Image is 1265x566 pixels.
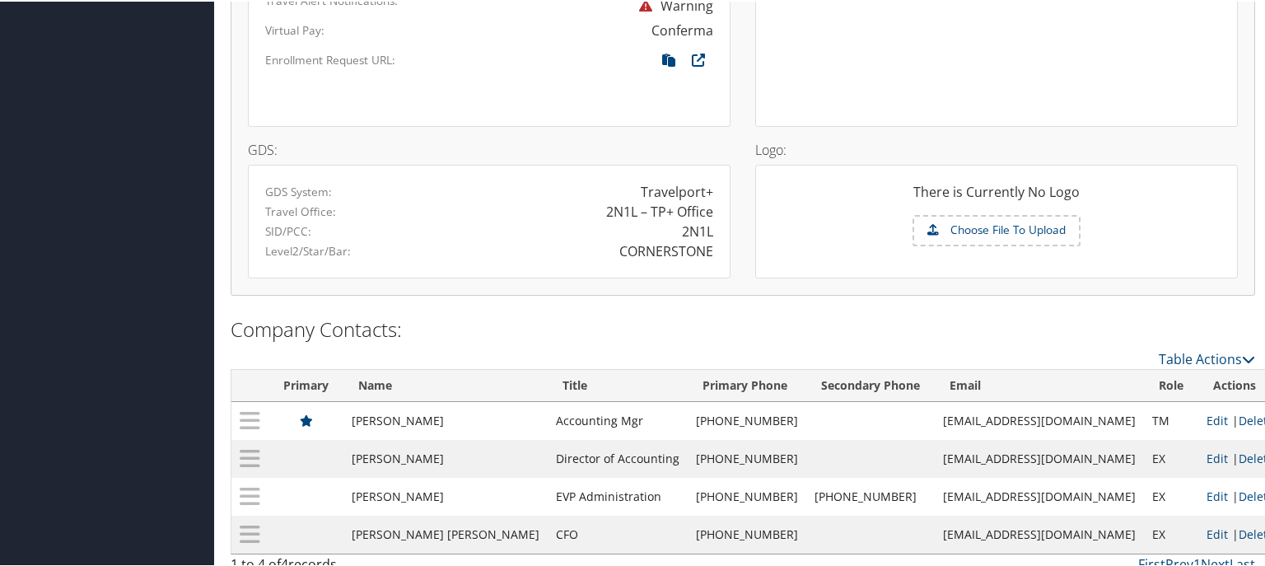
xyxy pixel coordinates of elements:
[265,202,336,218] label: Travel Office:
[265,241,351,258] label: Level2/Star/Bar:
[688,400,806,438] td: [PHONE_NUMBER]
[231,314,1255,342] h2: Company Contacts:
[343,514,548,552] td: [PERSON_NAME] [PERSON_NAME]
[343,438,548,476] td: [PERSON_NAME]
[806,368,935,400] th: Secondary Phone
[1207,449,1228,465] a: Edit
[248,142,731,155] h4: GDS:
[1144,476,1198,514] td: EX
[1159,348,1255,367] a: Table Actions
[935,476,1144,514] td: [EMAIL_ADDRESS][DOMAIN_NAME]
[548,514,688,552] td: CFO
[265,222,311,238] label: SID/PCC:
[343,476,548,514] td: [PERSON_NAME]
[1144,400,1198,438] td: TM
[688,476,806,514] td: [PHONE_NUMBER]
[1207,525,1228,540] a: Edit
[935,438,1144,476] td: [EMAIL_ADDRESS][DOMAIN_NAME]
[1207,487,1228,503] a: Edit
[1144,514,1198,552] td: EX
[806,476,935,514] td: [PHONE_NUMBER]
[548,476,688,514] td: EVP Administration
[688,368,806,400] th: Primary Phone
[548,438,688,476] td: Director of Accounting
[1144,438,1198,476] td: EX
[619,240,713,260] div: CORNERSTONE
[1207,411,1228,427] a: Edit
[265,182,332,199] label: GDS System:
[606,200,713,220] div: 2N1L – TP+ Office
[935,514,1144,552] td: [EMAIL_ADDRESS][DOMAIN_NAME]
[548,368,688,400] th: Title
[773,180,1221,213] div: There is Currently No Logo
[265,21,324,37] label: Virtual Pay:
[343,400,548,438] td: [PERSON_NAME]
[651,19,713,39] div: Conferma
[682,220,713,240] div: 2N1L
[641,180,713,200] div: Travelport+
[1144,368,1198,400] th: Role
[688,514,806,552] td: [PHONE_NUMBER]
[548,400,688,438] td: Accounting Mgr
[343,368,548,400] th: Name
[755,142,1238,155] h4: Logo:
[935,368,1144,400] th: Email
[688,438,806,476] td: [PHONE_NUMBER]
[914,215,1079,243] label: Choose File To Upload
[268,368,343,400] th: Primary
[265,50,395,67] label: Enrollment Request URL:
[935,400,1144,438] td: [EMAIL_ADDRESS][DOMAIN_NAME]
